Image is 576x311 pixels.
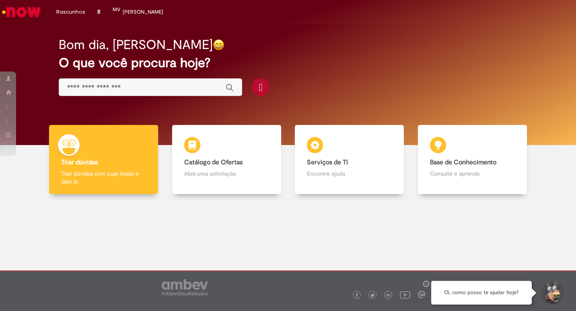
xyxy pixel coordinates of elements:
span: Rascunhos [56,8,85,16]
span: MV [113,6,120,13]
b: Catálogo de Ofertas [184,158,243,166]
b: Tirar dúvidas [61,158,98,166]
a: Base de Conhecimento Consulte e aprenda [411,125,534,194]
img: happy-face.png [213,39,224,51]
span: [PERSON_NAME] [123,8,163,15]
p: Abra uma solicitação [184,170,269,178]
img: logo_footer_ambev_rotulo_gray.png [162,279,208,295]
div: Oi, como posso te ajudar hoje? [431,281,532,305]
b: Serviços de TI [307,158,348,166]
img: ServiceNow [1,4,42,20]
a: Tirar dúvidas Tirar dúvidas com Lupi Assist e Gen Ai [42,125,165,194]
a: Catálogo de Ofertas Abra uma solicitação [165,125,288,194]
p: Consulte e aprenda [430,170,515,178]
button: Iniciar Conversa de Suporte [540,281,564,305]
p: Tirar dúvidas com Lupi Assist e Gen Ai [61,170,146,186]
p: Encontre ajuda [307,170,392,178]
a: Serviços de TI Encontre ajuda [288,125,411,194]
h2: O que você procura hoje? [59,56,517,70]
img: logo_footer_workplace.png [418,291,425,298]
img: logo_footer_linkedin.png [387,293,391,298]
img: logo_footer_facebook.png [355,293,359,297]
h2: Bom dia, [PERSON_NAME] [59,38,213,52]
img: logo_footer_youtube.png [400,289,410,300]
a: Rascunhos [55,8,85,16]
img: logo_footer_twitter.png [370,293,374,297]
b: Base de Conhecimento [430,158,496,166]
